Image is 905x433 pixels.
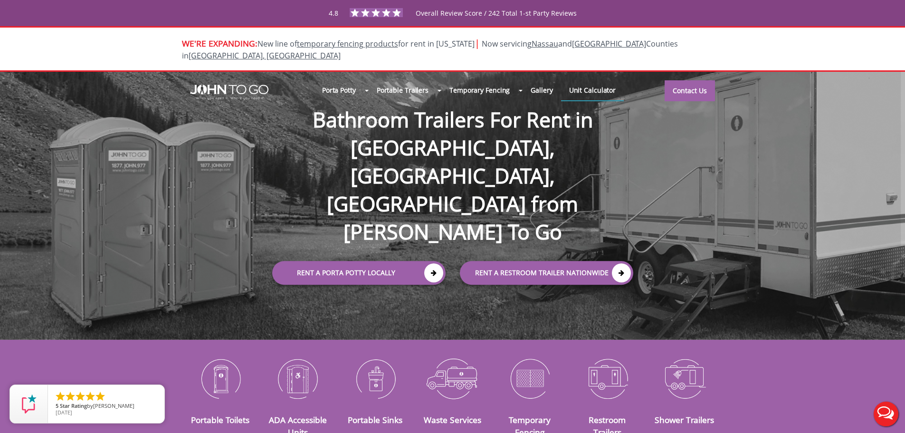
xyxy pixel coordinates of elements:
[297,38,398,49] a: temporary fencing products
[460,261,633,285] a: rent a RESTROOM TRAILER Nationwide
[75,391,86,402] li: 
[532,38,558,49] a: Nassau
[421,354,484,403] img: Waste-Services-icon_N.png
[653,354,716,403] img: Shower-Trailers-icon_N.png
[272,261,446,285] a: Rent a Porta Potty Locally
[263,75,643,246] h1: Bathroom Trailers For Rent in [GEOGRAPHIC_DATA], [GEOGRAPHIC_DATA], [GEOGRAPHIC_DATA] from [PERSO...
[441,80,518,100] a: Temporary Fencing
[65,391,76,402] li: 
[85,391,96,402] li: 
[190,85,268,100] img: JOHN to go
[55,391,66,402] li: 
[416,9,577,37] span: Overall Review Score / 242 Total 1-st Party Reviews
[56,403,157,410] span: by
[266,354,329,403] img: ADA-Accessible-Units-icon_N.png
[655,414,714,425] a: Shower Trailers
[343,354,407,403] img: Portable-Sinks-icon_N.png
[56,402,58,409] span: 5
[561,80,624,100] a: Unit Calculator
[189,354,252,403] img: Portable-Toilets-icon_N.png
[475,37,480,49] span: |
[665,80,715,101] a: Contact Us
[182,38,678,61] span: Now servicing and Counties in
[329,9,338,18] span: 4.8
[314,80,364,100] a: Porta Potty
[191,414,249,425] a: Portable Toilets
[182,38,257,49] span: WE'RE EXPANDING:
[369,80,437,100] a: Portable Trailers
[424,414,481,425] a: Waste Services
[189,50,341,61] a: [GEOGRAPHIC_DATA], [GEOGRAPHIC_DATA]
[348,414,402,425] a: Portable Sinks
[576,354,639,403] img: Restroom-Trailers-icon_N.png
[498,354,562,403] img: Temporary-Fencing-cion_N.png
[56,409,72,416] span: [DATE]
[572,38,646,49] a: [GEOGRAPHIC_DATA]
[19,395,38,414] img: Review Rating
[867,395,905,433] button: Live Chat
[60,402,87,409] span: Star Rating
[182,38,678,61] span: New line of for rent in [US_STATE]
[93,402,134,409] span: [PERSON_NAME]
[95,391,106,402] li: 
[523,80,561,100] a: Gallery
